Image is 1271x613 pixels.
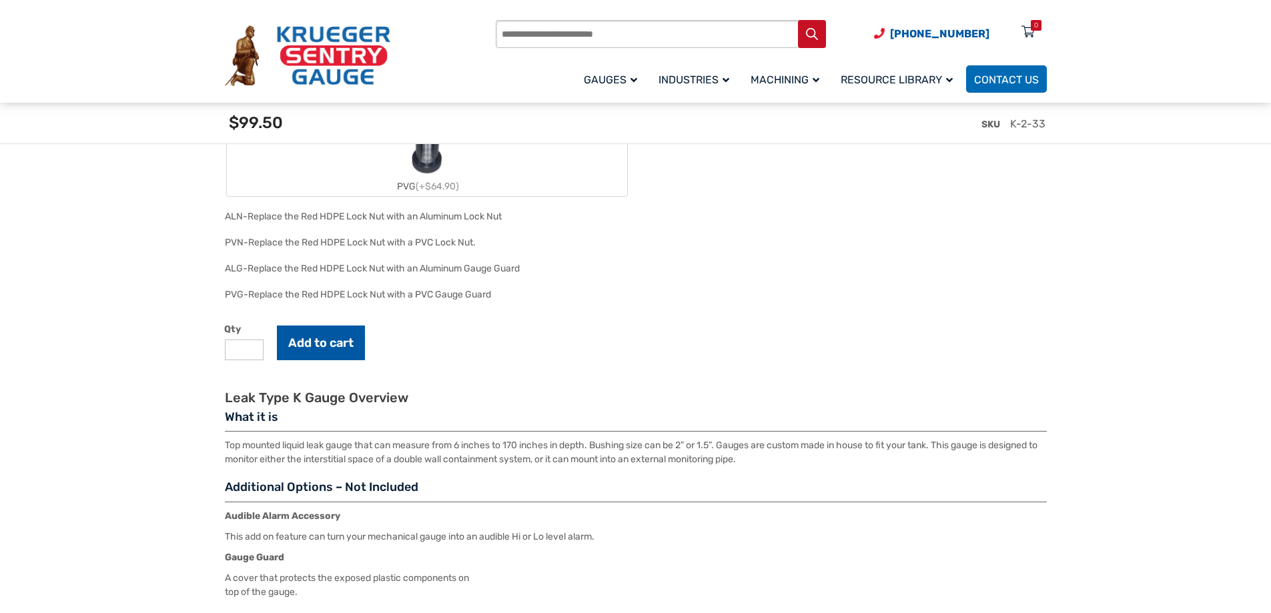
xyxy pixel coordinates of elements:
[225,390,1047,406] h2: Leak Type K Gauge Overview
[225,571,1047,599] p: A cover that protects the exposed plastic components on top of the gauge.
[225,552,284,563] strong: Gauge Guard
[227,177,627,196] div: PVG
[1034,20,1038,31] div: 0
[974,73,1039,86] span: Contact Us
[833,63,966,95] a: Resource Library
[225,25,390,87] img: Krueger Sentry Gauge
[1010,117,1045,130] span: K-2-33
[225,340,264,360] input: Product quantity
[248,263,520,274] div: Replace the Red HDPE Lock Nut with an Aluminum Gauge Guard
[277,326,365,360] button: Add to cart
[225,263,248,274] span: ALG-
[248,237,476,248] div: Replace the Red HDPE Lock Nut with a PVC Lock Nut.
[651,63,743,95] a: Industries
[416,181,459,192] span: (+$64.90)
[248,211,502,222] div: Replace the Red HDPE Lock Nut with an Aluminum Lock Nut
[743,63,833,95] a: Machining
[225,438,1047,466] p: Top mounted liquid leak gauge that can measure from 6 inches to 170 inches in depth. Bushing size...
[874,25,989,42] a: Phone Number (920) 434-8860
[225,530,1047,544] p: This add on feature can turn your mechanical gauge into an audible Hi or Lo level alarm.
[225,410,1047,432] h3: What it is
[981,119,1000,130] span: SKU
[225,211,248,222] span: ALN-
[225,237,248,248] span: PVN-
[659,73,729,86] span: Industries
[248,289,491,300] div: Replace the Red HDPE Lock Nut with a PVC Gauge Guard
[841,73,953,86] span: Resource Library
[576,63,651,95] a: Gauges
[225,480,1047,502] h3: Additional Options – Not Included
[584,73,637,86] span: Gauges
[225,510,340,522] strong: Audible Alarm Accessory
[966,65,1047,93] a: Contact Us
[225,289,248,300] span: PVG-
[751,73,819,86] span: Machining
[890,27,989,40] span: [PHONE_NUMBER]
